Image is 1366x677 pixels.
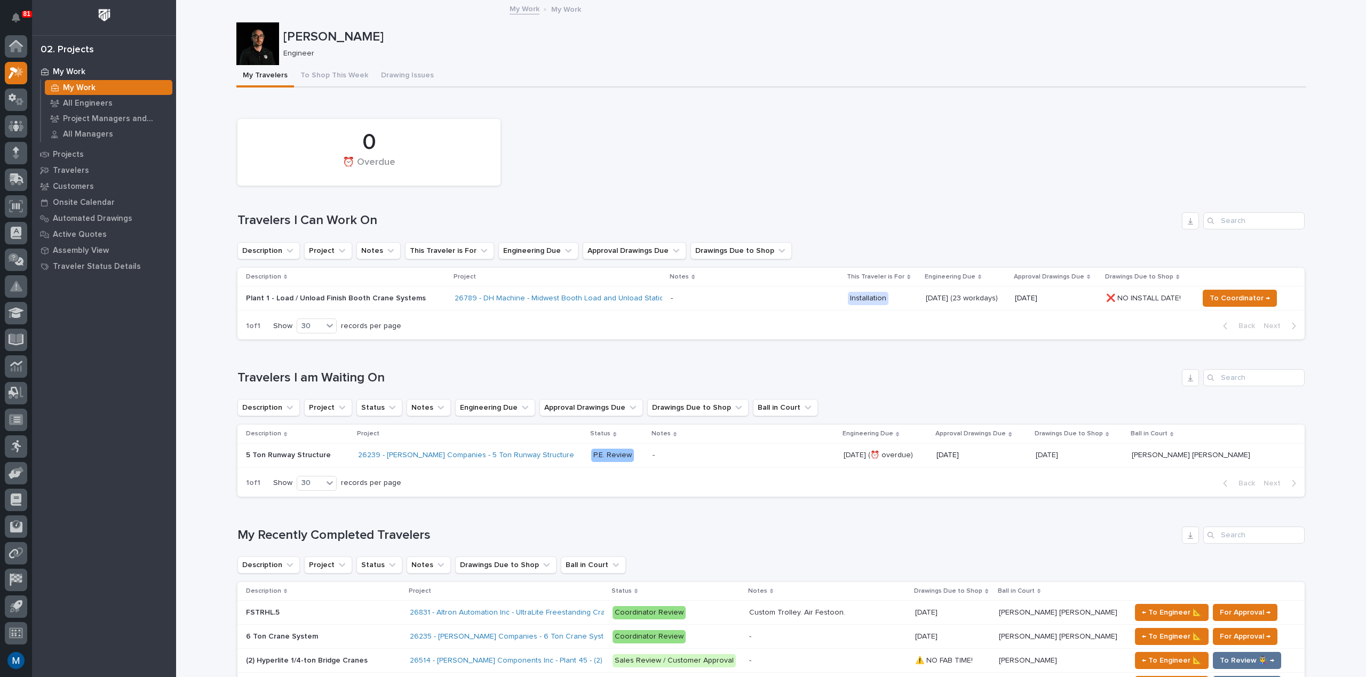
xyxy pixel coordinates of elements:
[32,63,176,79] a: My Work
[356,556,402,574] button: Status
[749,656,751,665] div: -
[341,479,401,488] p: records per page
[410,632,614,641] a: 26235 - [PERSON_NAME] Companies - 6 Ton Crane System
[613,630,686,643] div: Coordinator Review
[1203,212,1305,229] input: Search
[1014,271,1084,283] p: Approval Drawings Due
[1135,652,1209,669] button: ← To Engineer 📐
[304,399,352,416] button: Project
[246,654,370,665] p: (2) Hyperlite 1/4-ton Bridge Cranes
[999,630,1119,641] p: [PERSON_NAME] [PERSON_NAME]
[1213,628,1277,645] button: For Approval →
[41,111,176,126] a: Project Managers and Engineers
[357,428,379,440] p: Project
[23,10,30,18] p: 81
[256,157,482,179] div: ⏰ Overdue
[237,399,300,416] button: Description
[246,449,333,460] p: 5 Ton Runway Structure
[63,99,113,108] p: All Engineers
[914,585,982,597] p: Drawings Due to Shop
[237,242,300,259] button: Description
[843,428,893,440] p: Engineering Due
[246,606,282,617] p: FSTRHL.5
[753,399,818,416] button: Ball in Court
[670,271,689,283] p: Notes
[283,29,1302,45] p: [PERSON_NAME]
[237,625,1305,649] tr: 6 Ton Crane System6 Ton Crane System 26235 - [PERSON_NAME] Companies - 6 Ton Crane System Coordin...
[1264,479,1287,488] span: Next
[1213,604,1277,621] button: For Approval →
[237,443,1305,467] tr: 5 Ton Runway Structure5 Ton Runway Structure 26239 - [PERSON_NAME] Companies - 5 Ton Runway Struc...
[32,146,176,162] a: Projects
[1015,294,1098,303] p: [DATE]
[652,428,671,440] p: Notes
[551,3,581,14] p: My Work
[53,166,89,176] p: Travelers
[1259,479,1305,488] button: Next
[94,5,114,25] img: Workspace Logo
[237,286,1305,310] tr: Plant 1 - Load / Unload Finish Booth Crane Systems26789 - DH Machine - Midwest Booth Load and Unl...
[410,656,740,665] a: 26514 - [PERSON_NAME] Components Inc - Plant 45 - (2) Hyperlite ¼ ton bridge cranes; 24’ x 60’
[375,65,440,87] button: Drawing Issues
[63,114,168,124] p: Project Managers and Engineers
[671,294,673,303] div: -
[283,49,1298,58] p: Engineer
[1232,321,1255,331] span: Back
[1131,428,1168,440] p: Ball in Court
[5,649,27,672] button: users-avatar
[32,258,176,274] a: Traveler Status Details
[294,65,375,87] button: To Shop This Week
[356,399,402,416] button: Status
[53,262,141,272] p: Traveler Status Details
[1135,628,1209,645] button: ← To Engineer 📐
[1035,428,1103,440] p: Drawings Due to Shop
[1264,321,1287,331] span: Next
[591,449,634,462] div: P.E. Review
[405,242,494,259] button: This Traveler is For
[925,271,975,283] p: Engineering Due
[236,65,294,87] button: My Travelers
[304,556,352,574] button: Project
[237,649,1305,673] tr: (2) Hyperlite 1/4-ton Bridge Cranes(2) Hyperlite 1/4-ton Bridge Cranes 26514 - [PERSON_NAME] Comp...
[1259,321,1305,331] button: Next
[237,528,1178,543] h1: My Recently Completed Travelers
[1142,606,1202,619] span: ← To Engineer 📐
[297,321,323,332] div: 30
[455,556,557,574] button: Drawings Due to Shop
[32,194,176,210] a: Onsite Calendar
[5,6,27,29] button: Notifications
[748,585,767,597] p: Notes
[1203,527,1305,544] input: Search
[246,271,281,283] p: Description
[41,126,176,141] a: All Managers
[510,2,539,14] a: My Work
[273,479,292,488] p: Show
[1142,630,1202,643] span: ← To Engineer 📐
[926,294,1006,303] p: [DATE] (23 workdays)
[539,399,643,416] button: Approval Drawings Due
[53,214,132,224] p: Automated Drawings
[407,556,451,574] button: Notes
[999,606,1119,617] p: [PERSON_NAME] [PERSON_NAME]
[1203,369,1305,386] input: Search
[273,322,292,331] p: Show
[1210,292,1270,305] span: To Coordinator →
[1203,290,1277,307] button: To Coordinator →
[256,129,482,156] div: 0
[561,556,626,574] button: Ball in Court
[1220,630,1270,643] span: For Approval →
[498,242,578,259] button: Engineering Due
[407,399,451,416] button: Notes
[41,80,176,95] a: My Work
[1135,604,1209,621] button: ← To Engineer 📐
[915,630,940,641] p: [DATE]
[613,654,736,667] div: Sales Review / Customer Approval
[41,95,176,110] a: All Engineers
[1220,606,1270,619] span: For Approval →
[32,162,176,178] a: Travelers
[690,242,792,259] button: Drawings Due to Shop
[304,242,352,259] button: Project
[590,428,610,440] p: Status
